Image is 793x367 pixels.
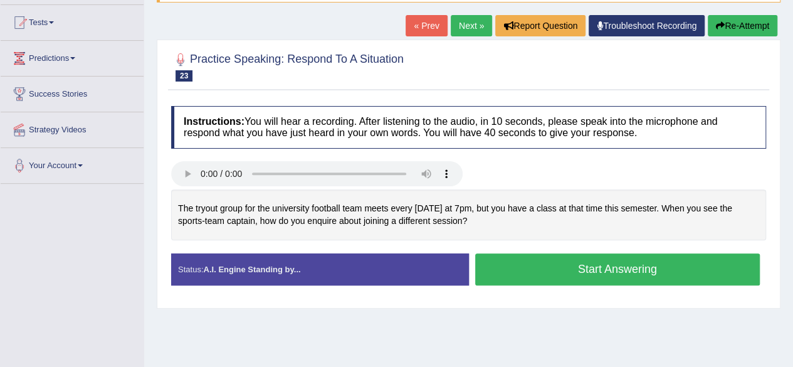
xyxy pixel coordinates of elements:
[495,15,586,36] button: Report Question
[184,116,244,127] b: Instructions:
[1,77,144,108] a: Success Stories
[171,253,469,285] div: Status:
[171,106,766,148] h4: You will hear a recording. After listening to the audio, in 10 seconds, please speak into the mic...
[589,15,705,36] a: Troubleshoot Recording
[708,15,777,36] button: Re-Attempt
[1,41,144,72] a: Predictions
[1,148,144,179] a: Your Account
[475,253,760,285] button: Start Answering
[1,5,144,36] a: Tests
[451,15,492,36] a: Next »
[171,50,404,82] h2: Practice Speaking: Respond To A Situation
[406,15,447,36] a: « Prev
[171,189,766,240] div: The tryout group for the university football team meets every [DATE] at 7pm, but you have a class...
[1,112,144,144] a: Strategy Videos
[203,265,300,274] strong: A.I. Engine Standing by...
[176,70,192,82] span: 23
